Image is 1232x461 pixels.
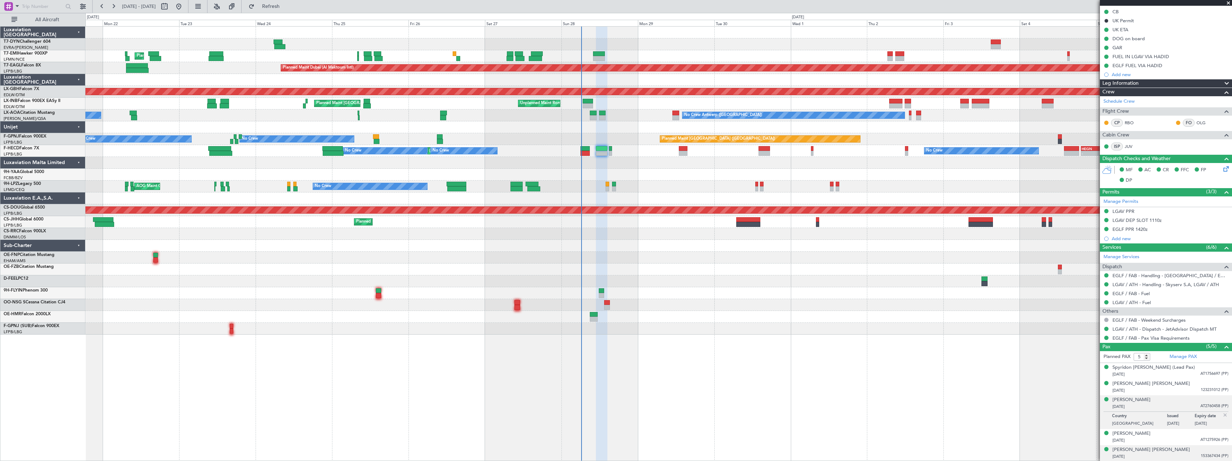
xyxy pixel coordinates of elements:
span: Crew [1102,88,1115,96]
span: Dispatch Checks and Weather [1102,155,1171,163]
a: EGLF / FAB - Handling - [GEOGRAPHIC_DATA] / EGLF / FAB [1112,273,1228,279]
a: OLG [1196,120,1213,126]
a: D-FEELPC12 [4,276,28,281]
span: All Aircraft [19,17,76,22]
div: Sat 4 [1020,20,1096,26]
a: LX-AOACitation Mustang [4,111,55,115]
a: Schedule Crew [1103,98,1135,105]
a: 9H-LPZLegacy 500 [4,182,41,186]
div: DOG on board [1112,36,1145,42]
a: LX-INBFalcon 900EX EASy II [4,99,60,103]
a: OE-FZBCitation Mustang [4,265,54,269]
a: LFPB/LBG [4,223,22,228]
a: LFMN/NCE [4,57,25,62]
span: OE-HMR [4,312,21,316]
div: [DATE] [792,14,804,20]
div: GAR [1112,45,1122,51]
span: (3/3) [1206,188,1217,195]
span: F-GPNJ (SUB) [4,324,32,328]
a: CS-RRCFalcon 900LX [4,229,46,233]
img: close [1222,412,1228,418]
a: F-GPNJFalcon 900EX [4,134,46,139]
div: Wed 24 [256,20,332,26]
span: AT1756697 (PP) [1200,371,1228,377]
span: LX-GBH [4,87,19,91]
a: LGAV / ATH - Fuel [1112,299,1151,306]
a: OE-FNPCitation Mustang [4,253,55,257]
span: F-GPNJ [4,134,19,139]
div: No Crew Antwerp ([GEOGRAPHIC_DATA]) [684,110,762,121]
span: CR [1163,167,1169,174]
div: No Crew [79,134,95,144]
div: LGAV DEP SLOT 1110z [1112,217,1162,223]
div: EGLF PPR 1420z [1112,226,1148,232]
div: WSSL [1097,146,1112,151]
div: - [1097,151,1112,155]
p: [DATE] [1195,421,1222,428]
a: LFPB/LBG [4,211,22,216]
span: LX-INB [4,99,18,103]
a: EGLF / FAB - Pax Visa Requirements [1112,335,1190,341]
a: LFPB/LBG [4,69,22,74]
a: EVRA/[PERSON_NAME] [4,45,48,50]
div: Planned Maint [GEOGRAPHIC_DATA] ([GEOGRAPHIC_DATA]) [356,216,469,227]
a: Manage Permits [1103,198,1138,205]
span: T7-EAGL [4,63,21,67]
span: F-HECD [4,146,19,150]
div: Thu 2 [867,20,943,26]
div: Tue 30 [714,20,791,26]
div: FUEL IN LGAV VIA HADID [1112,53,1169,60]
span: 153367434 (PP) [1201,453,1228,459]
label: Planned PAX [1103,353,1130,360]
span: [DATE] [1112,454,1125,459]
a: EDLW/DTM [4,104,25,110]
span: Refresh [256,4,286,9]
span: CS-DOU [4,205,20,210]
span: AT1275926 (PP) [1200,437,1228,443]
div: Fri 26 [409,20,485,26]
div: No Crew [315,181,331,192]
a: OE-HMRFalcon 2000LX [4,312,51,316]
a: LGAV / ATH - Handling - Skyserv S.A, LGAV / ATH [1112,281,1219,288]
span: 123231012 (PP) [1201,387,1228,393]
div: AOG Maint Cannes (Mandelieu) [136,181,194,192]
span: [DATE] [1112,388,1125,393]
span: 9H-FLYIN [4,288,23,293]
div: ISP [1111,143,1123,150]
a: DNMM/LOS [4,234,26,240]
span: (6/6) [1206,243,1217,251]
div: [PERSON_NAME] [1112,430,1151,437]
a: LFMD/CEQ [4,187,24,192]
a: LFPB/LBG [4,329,22,335]
span: [DATE] - [DATE] [122,3,156,10]
span: T7-DYN [4,39,20,44]
a: Manage PAX [1170,353,1197,360]
div: Mon 22 [103,20,179,26]
div: Planned Maint [GEOGRAPHIC_DATA] ([GEOGRAPHIC_DATA]) [662,134,775,144]
div: Wed 1 [791,20,867,26]
a: F-GPNJ (SUB)Falcon 900EX [4,324,59,328]
div: [PERSON_NAME] [PERSON_NAME] [1112,380,1190,387]
a: LFPB/LBG [4,140,22,145]
a: OO-NSG SCessna Citation CJ4 [4,300,65,304]
p: Country [1112,414,1167,421]
span: [DATE] [1112,438,1125,443]
span: FFC [1181,167,1189,174]
span: Leg Information [1102,79,1139,88]
a: LFPB/LBG [4,152,22,157]
p: [DATE] [1167,421,1195,428]
button: All Aircraft [8,14,78,25]
div: Spyridon [PERSON_NAME] (Lead Pax) [1112,364,1195,371]
div: [PERSON_NAME] [PERSON_NAME] [1112,446,1190,453]
a: 9H-YAAGlobal 5000 [4,170,44,174]
div: UK Permit [1112,18,1134,24]
span: LX-AOA [4,111,20,115]
span: 9H-LPZ [4,182,18,186]
a: EGLF / FAB - Fuel [1112,290,1150,297]
div: FO [1183,119,1195,127]
span: Dispatch [1102,263,1122,271]
a: CS-DOUGlobal 6500 [4,205,45,210]
a: F-HECDFalcon 7X [4,146,39,150]
span: AC [1144,167,1151,174]
div: Thu 25 [332,20,409,26]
